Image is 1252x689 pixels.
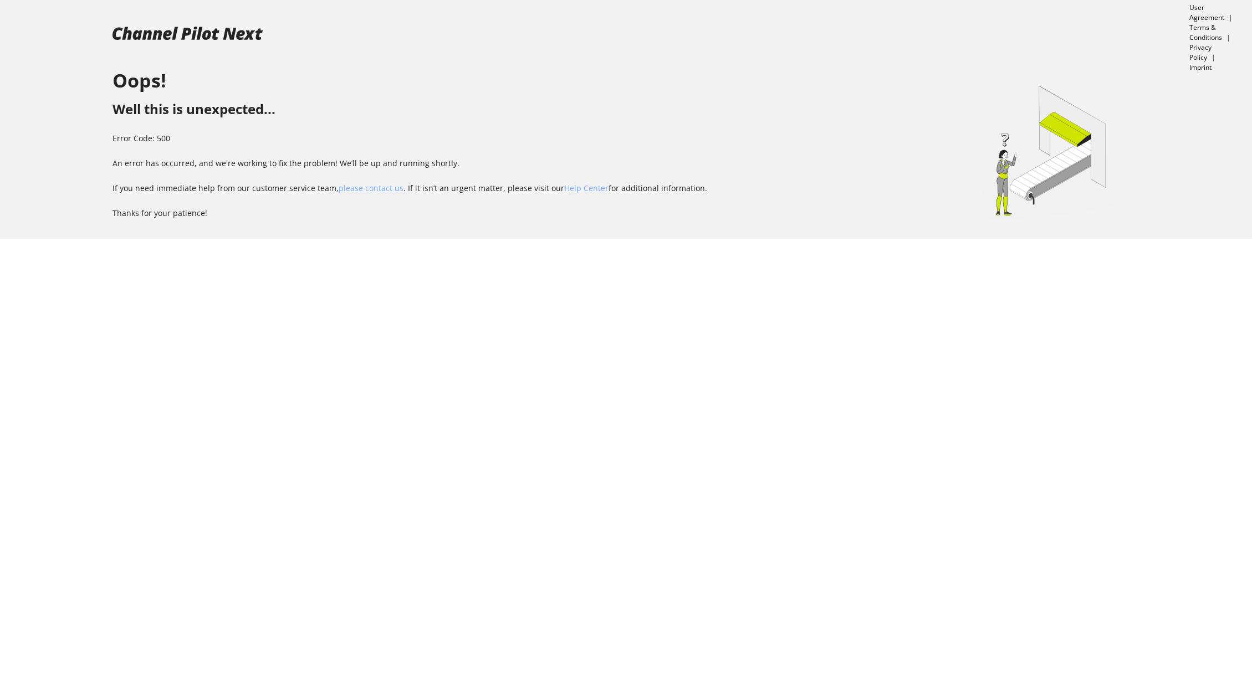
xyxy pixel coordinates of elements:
p: Thanks for your patience! [113,207,707,219]
a: Help Center [564,183,609,193]
a: please contact us [339,183,403,193]
h2: Well this is unexpected... [113,99,707,119]
p: If you need immediate help from our customer service team, . If it isn’t an urgent matter, please... [113,182,707,194]
h1: Oops! [113,66,707,95]
a: Imprint [1189,63,1212,72]
p: An error has occurred, and we're working to fix the problem! We’ll be up and running shortly. [113,157,707,169]
p: Error Code: 500 [113,132,707,144]
a: User Agreement [1189,3,1224,22]
a: Privacy Policy [1189,43,1212,62]
a: Terms & Conditions [1189,23,1222,42]
img: e90d5b77b56c2ba63d8ea669e10db237.svg [973,66,1139,233]
img: 00fd0c2968333bded0a06517299d5b97.svg [113,27,263,40]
